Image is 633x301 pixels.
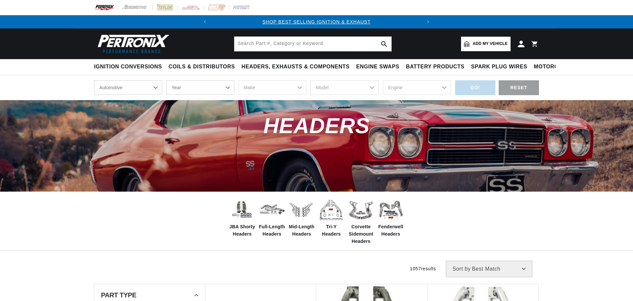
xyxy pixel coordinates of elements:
[446,261,532,277] select: Sort by
[378,223,404,238] span: Fenderwell Headers
[378,197,404,238] a: Fenderwell Headers Fenderwell Headers
[471,63,527,70] span: Spark Plug Wires
[259,197,285,238] a: Full-Length Headers Full-Length Headers
[242,63,350,70] span: Headers, Exhausts & Components
[288,223,315,238] span: Mid-Length Headers
[239,80,307,95] select: Make
[383,80,451,95] select: Engine
[212,18,421,25] div: 1 of 2
[353,59,403,75] summary: Engine Swaps
[94,63,162,70] span: Ignition Conversions
[499,80,539,95] div: RESET
[212,18,421,25] div: Announcement
[378,197,404,223] img: Fenderwell Headers
[238,59,353,75] summary: Headers, Exhausts & Components
[473,41,508,47] span: Add my vehicle
[229,199,255,221] img: JBA Shorty Headers
[259,223,285,238] span: Full-Length Headers
[531,59,577,75] summary: Motorcycle
[356,63,399,70] span: Engine Swaps
[259,199,285,220] img: Full-Length Headers
[94,32,170,55] img: Pertronix
[78,15,555,28] slideshow-component: Translation missing: en.sections.announcements.announcement_bar
[229,197,255,238] a: JBA Shorty Headers JBA Shorty Headers
[318,223,345,238] span: Tri-Y Headers
[229,223,255,238] span: JBA Shorty Headers
[410,266,436,271] span: 1057 results
[377,37,391,51] button: search button
[348,197,374,245] a: Corvette Sidemount Headers Corvette Sidemount Headers
[406,63,464,70] span: Battery Products
[348,223,374,245] span: Corvette Sidemount Headers
[262,19,371,24] a: SHOP BEST SELLING IGNITION & EXHAUST
[311,80,379,95] select: Model
[461,37,511,51] a: Add my vehicle
[534,63,573,70] span: Motorcycle
[403,59,468,75] summary: Battery Products
[421,15,435,28] button: Translation missing: en.sections.announcements.next_announcement
[452,266,471,272] span: Sort by
[94,59,165,75] summary: Ignition Conversions
[318,197,345,238] a: Tri-Y Headers Tri-Y Headers
[234,37,391,51] input: Search Part #, Category or Keyword
[165,59,238,75] summary: Coils & Distributors
[288,197,315,238] a: Mid-Length Headers Mid-Length Headers
[166,80,234,95] select: Year
[198,15,212,28] button: Translation missing: en.sections.announcements.previous_announcement
[101,292,136,298] span: Part Type
[263,114,370,138] span: Headers
[468,59,530,75] summary: Spark Plug Wires
[94,80,162,95] select: Ride Type
[169,63,235,70] span: Coils & Distributors
[318,197,345,223] img: Tri-Y Headers
[288,197,315,223] img: Mid-Length Headers
[348,197,374,223] img: Corvette Sidemount Headers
